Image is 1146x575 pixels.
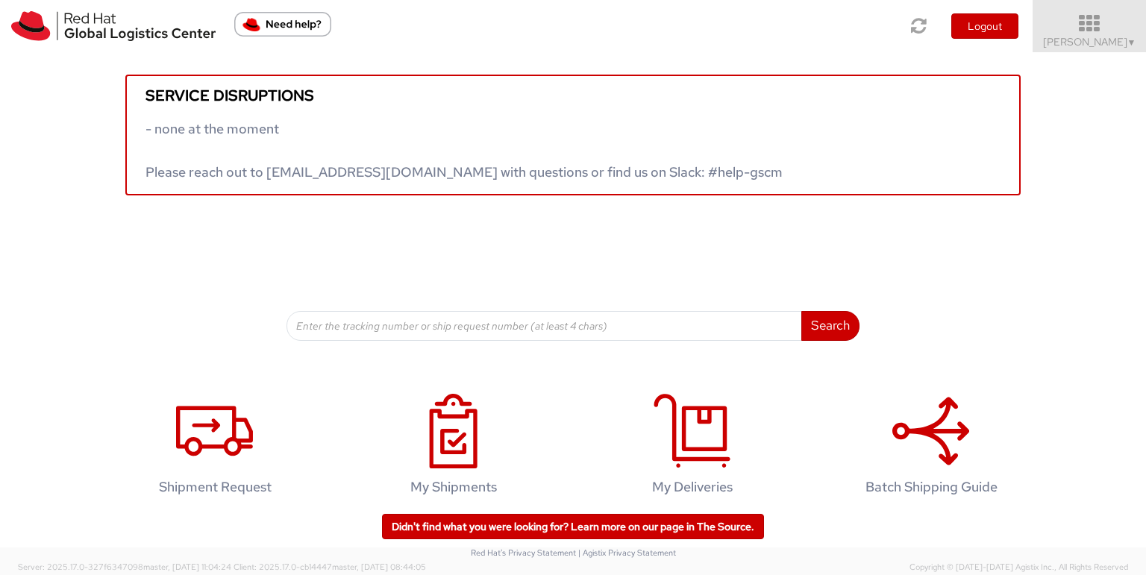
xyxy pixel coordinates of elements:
a: Batch Shipping Guide [819,378,1043,518]
h4: Shipment Request [119,480,311,494]
a: My Deliveries [580,378,804,518]
h4: My Deliveries [596,480,789,494]
a: Red Hat's Privacy Statement [471,547,576,558]
a: My Shipments [342,378,566,518]
a: Service disruptions - none at the moment Please reach out to [EMAIL_ADDRESS][DOMAIN_NAME] with qu... [125,75,1021,195]
a: | Agistix Privacy Statement [578,547,676,558]
h5: Service disruptions [145,87,1001,104]
input: Enter the tracking number or ship request number (at least 4 chars) [286,311,802,341]
span: ▼ [1127,37,1136,48]
button: Need help? [234,12,331,37]
span: Copyright © [DATE]-[DATE] Agistix Inc., All Rights Reserved [909,562,1128,574]
a: Didn't find what you were looking for? Learn more on our page in The Source. [382,514,764,539]
span: master, [DATE] 11:04:24 [143,562,231,572]
img: rh-logistics-00dfa346123c4ec078e1.svg [11,11,216,41]
button: Search [801,311,859,341]
h4: My Shipments [357,480,550,494]
span: master, [DATE] 08:44:05 [332,562,426,572]
h4: Batch Shipping Guide [835,480,1027,494]
span: Client: 2025.17.0-cb14447 [234,562,426,572]
a: Shipment Request [103,378,327,518]
button: Logout [951,13,1018,39]
span: - none at the moment Please reach out to [EMAIL_ADDRESS][DOMAIN_NAME] with questions or find us o... [145,120,783,180]
span: [PERSON_NAME] [1043,35,1136,48]
span: Server: 2025.17.0-327f6347098 [18,562,231,572]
